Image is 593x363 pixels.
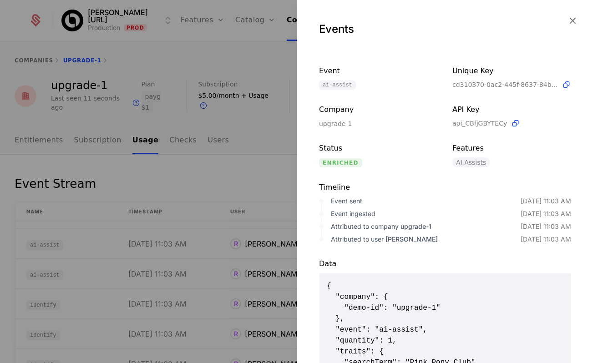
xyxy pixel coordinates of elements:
span: cd310370-0ac2-445f-8637-84bc2cecf774 [452,80,558,89]
div: Timeline [319,182,571,193]
div: Event sent [331,197,521,206]
div: upgrade-1 [319,119,438,128]
div: Features [452,143,571,154]
div: API Key [452,104,571,115]
div: Status [319,143,438,155]
div: [DATE] 11:03 AM [521,235,571,244]
span: [PERSON_NAME] [385,235,438,243]
div: Event [319,66,438,77]
div: Attributed to user [331,235,521,244]
span: AI Assists [452,157,490,167]
div: Attributed to company [331,222,521,231]
div: Events [319,22,571,36]
span: api_CBfjGBYTECy [452,119,507,128]
div: Event ingested [331,209,521,218]
div: Unique Key [452,66,571,76]
div: [DATE] 11:03 AM [521,222,571,231]
span: ai-assist [319,81,356,90]
div: Data [319,258,571,269]
span: upgrade-1 [400,222,431,230]
div: Company [319,104,438,116]
div: [DATE] 11:03 AM [521,209,571,218]
div: [DATE] 11:03 AM [521,197,571,206]
span: enriched [319,158,362,167]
